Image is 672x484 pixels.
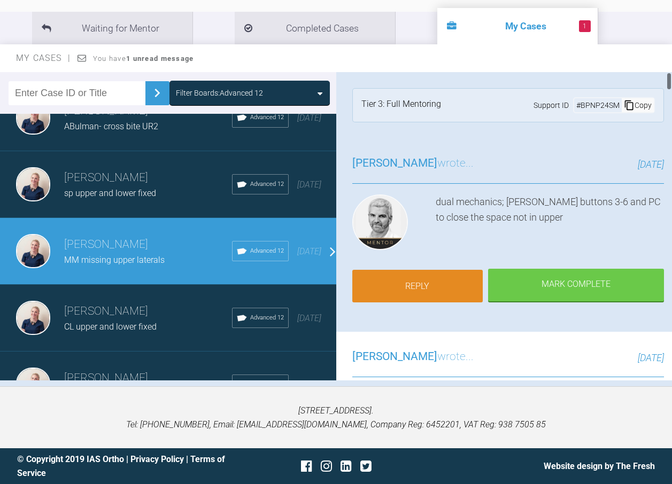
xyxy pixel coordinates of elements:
li: Completed Cases [235,12,395,44]
span: Advanced 12 [250,179,284,189]
span: [DATE] [297,246,321,256]
span: 1 [579,20,591,32]
div: Filter Boards: Advanced 12 [176,87,263,99]
div: # BPNP24SM [574,99,622,111]
span: [DATE] [297,113,321,123]
h3: wrote... [352,348,474,366]
img: Olivia Nixon [16,234,50,268]
h3: wrote... [352,154,474,173]
p: [STREET_ADDRESS]. Tel: [PHONE_NUMBER], Email: [EMAIL_ADDRESS][DOMAIN_NAME], Company Reg: 6452201,... [17,404,655,431]
img: Olivia Nixon [16,301,50,335]
div: Tier 3: Full Mentoring [361,97,441,113]
span: My Cases [16,53,71,63]
span: [DATE] [297,313,321,323]
li: My Cases [437,8,598,44]
div: dual mechanics; [PERSON_NAME] buttons 3-6 and PC to close the space not in upper [436,194,665,254]
img: Olivia Nixon [16,167,50,201]
li: Waiting for Mentor [32,12,192,44]
span: [PERSON_NAME] [352,157,437,169]
span: [DATE] [297,179,321,190]
a: Website design by The Fresh [544,461,655,471]
span: Advanced 12 [250,313,284,323]
img: Olivia Nixon [16,100,50,135]
span: [DATE] [297,380,321,390]
span: Advanced 12 [250,113,284,122]
div: Copy [622,98,654,112]
span: Support ID [534,99,569,111]
h3: [PERSON_NAME] [64,236,232,254]
span: [PERSON_NAME] [352,350,437,363]
h3: [PERSON_NAME] [64,169,232,187]
span: [DATE] [638,352,664,363]
a: Reply [352,270,483,303]
img: Ross Hobson [352,194,408,250]
span: [DATE] [638,159,664,170]
span: Advanced 12 [250,380,284,389]
span: ABulman- cross bite UR2 [64,121,158,131]
span: sp upper and lower fixed [64,188,156,198]
span: CL upper and lower fixed [64,322,157,332]
div: © Copyright 2019 IAS Ortho | | [17,452,230,480]
div: Mark Complete [488,269,664,302]
h3: [PERSON_NAME] [64,302,232,321]
img: chevronRight.28bd32b0.svg [149,84,166,102]
h3: [PERSON_NAME] [64,369,232,387]
input: Enter Case ID or Title [9,81,145,105]
img: Olivia Nixon [16,368,50,402]
span: You have [93,54,194,63]
span: Advanced 12 [250,246,284,256]
strong: 1 unread message [126,54,194,63]
a: Privacy Policy [130,454,184,464]
a: Terms of Service [17,454,225,478]
span: MM missing upper laterals [64,255,165,265]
